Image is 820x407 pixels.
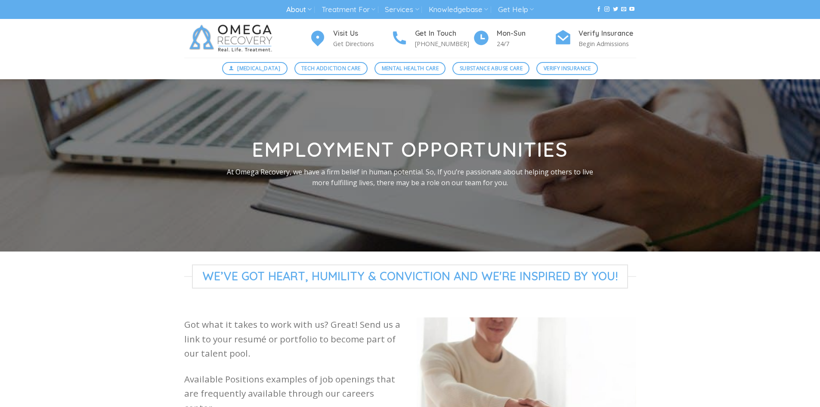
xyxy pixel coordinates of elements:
[374,62,446,75] a: Mental Health Care
[415,39,473,49] p: [PHONE_NUMBER]
[460,64,523,72] span: Substance Abuse Care
[192,264,628,289] span: We’ve Got Heart, Humility & Conviction and We're Inspired by You!
[184,19,281,58] img: Omega Recovery
[497,39,554,49] p: 24/7
[237,64,280,72] span: [MEDICAL_DATA]
[333,28,391,39] h4: Visit Us
[596,6,601,12] a: Follow on Facebook
[286,2,312,18] a: About
[579,28,636,39] h4: Verify Insurance
[322,2,375,18] a: Treatment For
[252,137,568,162] strong: Employment opportunities
[294,62,368,75] a: Tech Addiction Care
[222,62,288,75] a: [MEDICAL_DATA]
[184,317,404,360] p: Got what it takes to work with us? Great! Send us a link to your resumé or portfolio to become pa...
[385,2,419,18] a: Services
[544,64,591,72] span: Verify Insurance
[301,64,361,72] span: Tech Addiction Care
[579,39,636,49] p: Begin Admissions
[621,6,626,12] a: Send us an email
[333,39,391,49] p: Get Directions
[536,62,598,75] a: Verify Insurance
[391,28,473,49] a: Get In Touch [PHONE_NUMBER]
[629,6,634,12] a: Follow on YouTube
[429,2,488,18] a: Knowledgebase
[498,2,534,18] a: Get Help
[382,64,439,72] span: Mental Health Care
[497,28,554,39] h4: Mon-Sun
[415,28,473,39] h4: Get In Touch
[604,6,610,12] a: Follow on Instagram
[309,28,391,49] a: Visit Us Get Directions
[224,166,596,188] p: At Omega Recovery, we have a firm belief in human potential. So, If you’re passionate about helpi...
[554,28,636,49] a: Verify Insurance Begin Admissions
[452,62,529,75] a: Substance Abuse Care
[613,6,618,12] a: Follow on Twitter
